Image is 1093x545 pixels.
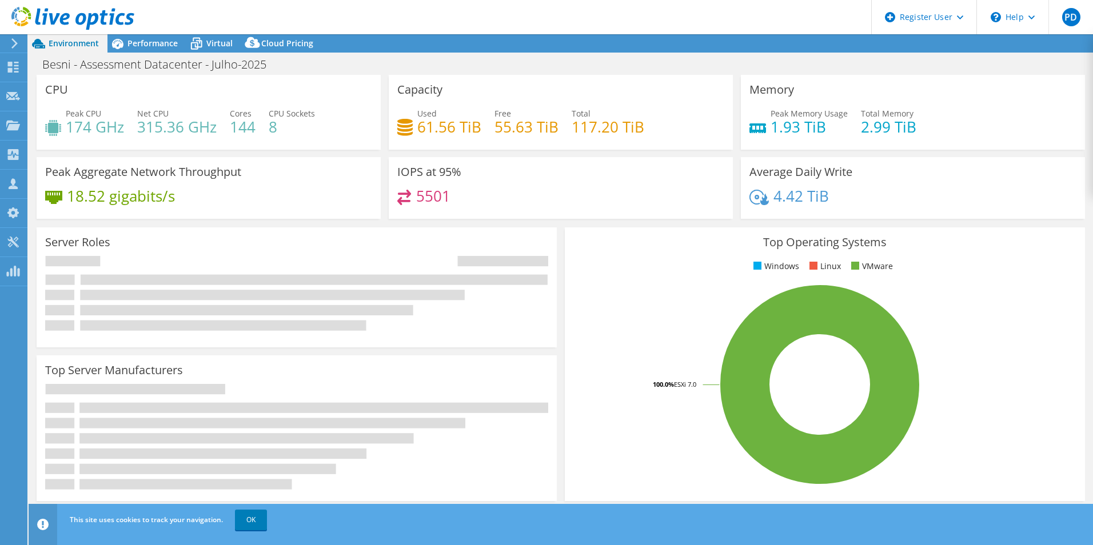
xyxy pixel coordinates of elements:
[1062,8,1080,26] span: PD
[653,380,674,388] tspan: 100.0%
[573,236,1076,249] h3: Top Operating Systems
[749,83,794,96] h3: Memory
[206,38,233,49] span: Virtual
[45,236,110,249] h3: Server Roles
[991,12,1001,22] svg: \n
[66,121,124,133] h4: 174 GHz
[235,510,267,530] a: OK
[572,108,591,119] span: Total
[230,121,256,133] h4: 144
[749,166,852,178] h3: Average Daily Write
[861,108,914,119] span: Total Memory
[137,121,217,133] h4: 315.36 GHz
[861,121,916,133] h4: 2.99 TiB
[45,83,68,96] h3: CPU
[494,121,559,133] h4: 55.63 TiB
[494,108,511,119] span: Free
[417,121,481,133] h4: 61.56 TiB
[572,121,644,133] h4: 117.20 TiB
[269,108,315,119] span: CPU Sockets
[49,38,99,49] span: Environment
[70,515,223,524] span: This site uses cookies to track your navigation.
[751,260,799,272] li: Windows
[45,166,241,178] h3: Peak Aggregate Network Throughput
[45,364,183,376] h3: Top Server Manufacturers
[137,108,169,119] span: Net CPU
[848,260,893,272] li: VMware
[807,260,841,272] li: Linux
[416,190,450,202] h4: 5501
[269,121,315,133] h4: 8
[66,108,101,119] span: Peak CPU
[230,108,252,119] span: Cores
[67,190,175,202] h4: 18.52 gigabits/s
[773,190,829,202] h4: 4.42 TiB
[37,58,284,71] h1: Besni - Assessment Datacenter - Julho-2025
[417,108,437,119] span: Used
[397,83,442,96] h3: Capacity
[771,121,848,133] h4: 1.93 TiB
[674,380,696,388] tspan: ESXi 7.0
[771,108,848,119] span: Peak Memory Usage
[261,38,313,49] span: Cloud Pricing
[397,166,461,178] h3: IOPS at 95%
[127,38,178,49] span: Performance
